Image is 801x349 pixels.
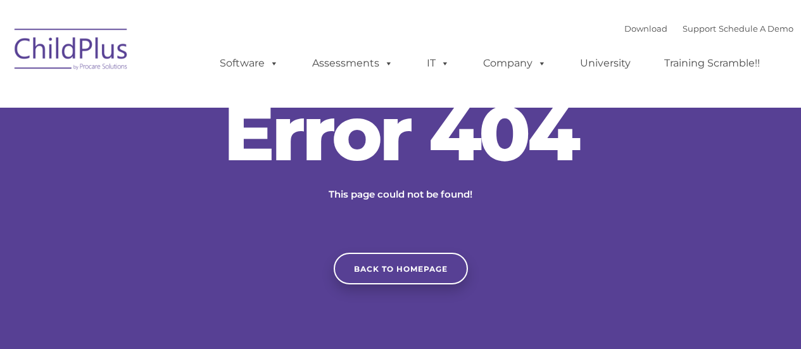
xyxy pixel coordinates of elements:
a: IT [414,51,462,76]
a: Download [624,23,667,34]
a: Schedule A Demo [719,23,793,34]
h2: Error 404 [211,95,591,171]
a: Company [470,51,559,76]
a: University [567,51,643,76]
a: Back to homepage [334,253,468,284]
img: ChildPlus by Procare Solutions [8,20,135,83]
p: This page could not be found! [268,187,534,202]
a: Support [683,23,716,34]
a: Assessments [300,51,406,76]
a: Training Scramble!! [652,51,773,76]
a: Software [207,51,291,76]
font: | [624,23,793,34]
